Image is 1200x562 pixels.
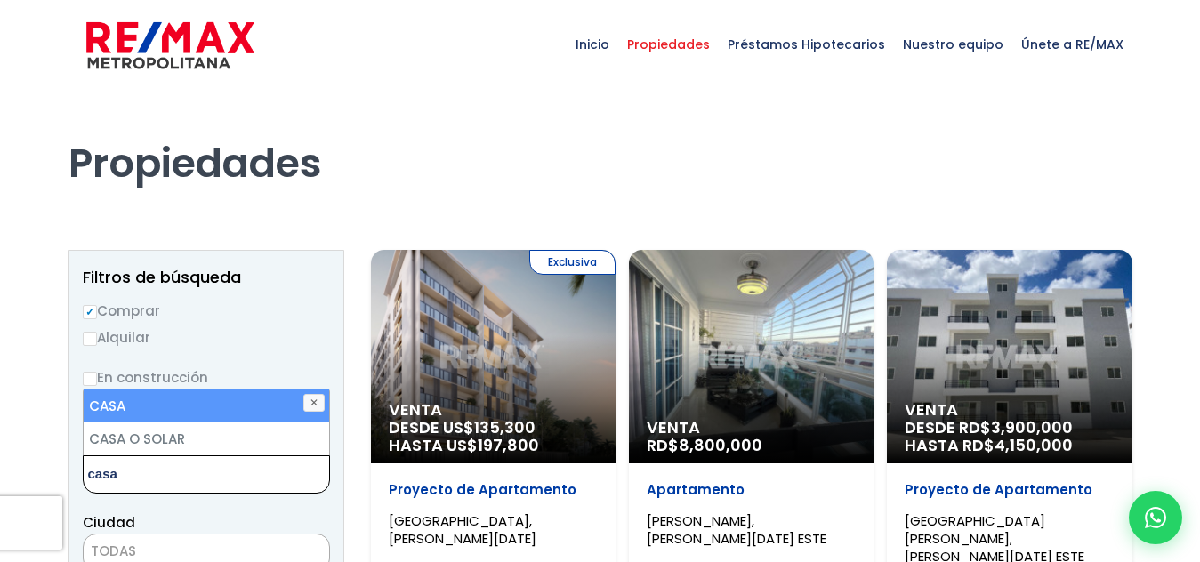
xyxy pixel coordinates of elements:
[68,90,1132,188] h1: Propiedades
[905,401,1114,419] span: Venta
[83,269,330,286] h2: Filtros de búsqueda
[83,326,330,349] label: Alquilar
[905,419,1114,454] span: DESDE RD$
[83,366,330,389] label: En construcción
[86,19,254,72] img: remax-metropolitana-logo
[905,481,1114,499] p: Proyecto de Apartamento
[474,416,536,438] span: 135,300
[647,481,856,499] p: Apartamento
[647,419,856,437] span: Venta
[91,542,136,560] span: TODAS
[995,434,1073,456] span: 4,150,000
[894,18,1012,71] span: Nuestro equipo
[83,300,330,322] label: Comprar
[529,250,616,275] span: Exclusiva
[719,18,894,71] span: Préstamos Hipotecarios
[647,434,762,456] span: RD$
[618,18,719,71] span: Propiedades
[389,401,598,419] span: Venta
[389,511,536,548] span: [GEOGRAPHIC_DATA], [PERSON_NAME][DATE]
[84,456,256,494] textarea: Search
[1012,18,1132,71] span: Únete a RE/MAX
[84,389,329,422] li: CASA
[389,481,598,499] p: Proyecto de Apartamento
[83,332,97,346] input: Alquilar
[647,511,826,548] span: [PERSON_NAME], [PERSON_NAME][DATE] ESTE
[389,419,598,454] span: DESDE US$
[83,305,97,319] input: Comprar
[991,416,1073,438] span: 3,900,000
[905,437,1114,454] span: HASTA RD$
[83,372,97,386] input: En construcción
[84,422,329,455] li: CASA O SOLAR
[303,394,325,412] button: ✕
[679,434,762,456] span: 8,800,000
[83,513,135,532] span: Ciudad
[389,437,598,454] span: HASTA US$
[567,18,618,71] span: Inicio
[478,434,539,456] span: 197,800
